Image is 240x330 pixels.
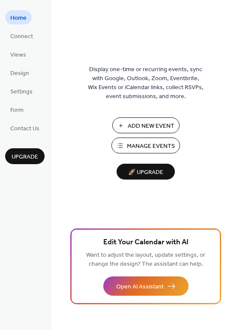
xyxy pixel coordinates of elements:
[103,276,189,296] button: Open AI Assistant
[12,153,38,162] span: Upgrade
[5,102,29,117] a: Form
[116,282,164,291] span: Open AI Assistant
[10,32,33,41] span: Connect
[5,121,45,135] a: Contact Us
[88,65,204,101] span: Display one-time or recurring events, sync with Google, Outlook, Zoom, Eventbrite, Wix Events or ...
[5,84,38,98] a: Settings
[5,66,34,80] a: Design
[10,69,29,78] span: Design
[5,47,31,61] a: Views
[122,167,170,178] span: 🚀 Upgrade
[10,124,39,133] span: Contact Us
[5,10,32,24] a: Home
[112,117,180,133] button: Add New Event
[10,106,24,115] span: Form
[103,237,189,249] span: Edit Your Calendar with AI
[10,51,26,60] span: Views
[10,87,33,96] span: Settings
[111,138,180,153] button: Manage Events
[10,14,27,23] span: Home
[5,29,38,43] a: Connect
[5,148,45,164] button: Upgrade
[86,249,205,270] span: Want to adjust the layout, update settings, or change the design? The assistant can help.
[117,164,175,180] button: 🚀 Upgrade
[128,122,174,131] span: Add New Event
[127,142,175,151] span: Manage Events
